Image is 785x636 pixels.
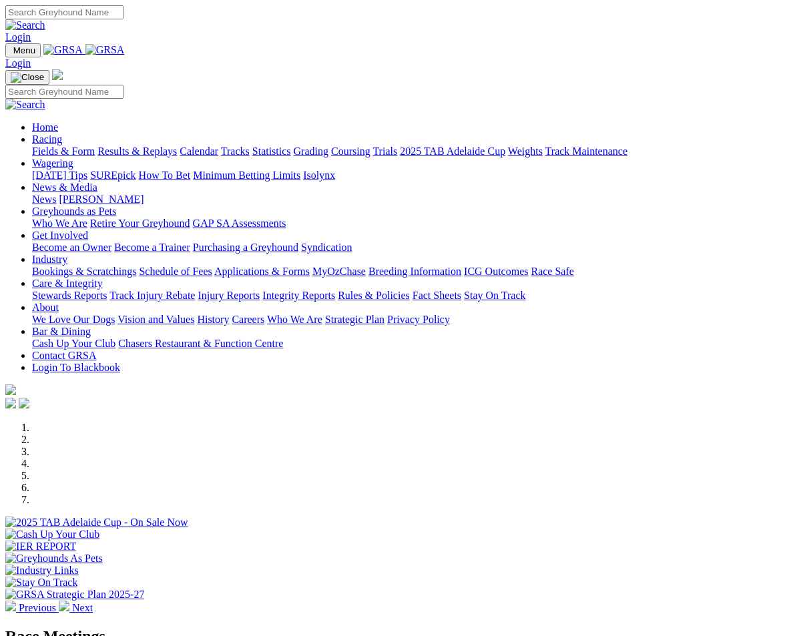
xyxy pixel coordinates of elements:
a: Stay On Track [464,290,525,301]
button: Toggle navigation [5,43,41,57]
a: Track Injury Rebate [109,290,195,301]
input: Search [5,5,123,19]
span: Menu [13,45,35,55]
a: News & Media [32,182,97,193]
span: Previous [19,602,56,613]
a: Bookings & Scratchings [32,266,136,277]
a: Industry [32,254,67,265]
a: Privacy Policy [387,314,450,325]
a: Breeding Information [368,266,461,277]
a: Fields & Form [32,145,95,157]
a: Chasers Restaurant & Function Centre [118,338,283,349]
a: Racing [32,133,62,145]
a: Syndication [301,242,352,253]
img: twitter.svg [19,398,29,408]
a: MyOzChase [312,266,366,277]
a: History [197,314,229,325]
img: GRSA [85,44,125,56]
a: Get Involved [32,230,88,241]
a: We Love Our Dogs [32,314,115,325]
a: Coursing [331,145,370,157]
img: chevron-right-pager-white.svg [59,601,69,611]
img: logo-grsa-white.png [52,69,63,80]
img: 2025 TAB Adelaide Cup - On Sale Now [5,517,188,529]
a: Home [32,121,58,133]
img: IER REPORT [5,541,76,553]
img: GRSA Strategic Plan 2025-27 [5,589,144,601]
a: Stewards Reports [32,290,107,301]
a: Careers [232,314,264,325]
div: Bar & Dining [32,338,780,350]
img: Stay On Track [5,577,77,589]
a: Previous [5,602,59,613]
a: Become an Owner [32,242,111,253]
div: Greyhounds as Pets [32,218,780,230]
img: Greyhounds As Pets [5,553,103,565]
a: Weights [508,145,543,157]
a: Next [59,602,93,613]
a: Rules & Policies [338,290,410,301]
a: Grading [294,145,328,157]
a: SUREpick [90,170,136,181]
div: About [32,314,780,326]
img: logo-grsa-white.png [5,384,16,395]
a: Applications & Forms [214,266,310,277]
a: About [32,302,59,313]
img: Search [5,99,45,111]
a: Login To Blackbook [32,362,120,373]
div: Care & Integrity [32,290,780,302]
a: Greyhounds as Pets [32,206,116,217]
img: GRSA [43,44,83,56]
a: Bar & Dining [32,326,91,337]
a: Isolynx [303,170,335,181]
a: 2025 TAB Adelaide Cup [400,145,505,157]
div: Racing [32,145,780,157]
a: Become a Trainer [114,242,190,253]
div: Industry [32,266,780,278]
img: Close [11,72,44,83]
input: Search [5,85,123,99]
a: Injury Reports [198,290,260,301]
img: Search [5,19,45,31]
a: [DATE] Tips [32,170,87,181]
a: News [32,194,56,205]
a: Results & Replays [97,145,177,157]
a: Who We Are [32,218,87,229]
img: Cash Up Your Club [5,529,99,541]
img: facebook.svg [5,398,16,408]
a: Statistics [252,145,291,157]
a: Track Maintenance [545,145,627,157]
a: Contact GRSA [32,350,96,361]
a: Schedule of Fees [139,266,212,277]
a: Integrity Reports [262,290,335,301]
a: Login [5,31,31,43]
a: GAP SA Assessments [193,218,286,229]
a: Wagering [32,157,73,169]
a: Login [5,57,31,69]
a: How To Bet [139,170,191,181]
div: Wagering [32,170,780,182]
a: Cash Up Your Club [32,338,115,349]
a: Strategic Plan [325,314,384,325]
a: Calendar [180,145,218,157]
a: Tracks [221,145,250,157]
a: [PERSON_NAME] [59,194,144,205]
span: Next [72,602,93,613]
div: News & Media [32,194,780,206]
a: Who We Are [267,314,322,325]
a: Trials [372,145,397,157]
a: Retire Your Greyhound [90,218,190,229]
a: Vision and Values [117,314,194,325]
a: Care & Integrity [32,278,103,289]
a: ICG Outcomes [464,266,528,277]
img: chevron-left-pager-white.svg [5,601,16,611]
a: Race Safe [531,266,573,277]
img: Industry Links [5,565,79,577]
a: Fact Sheets [413,290,461,301]
a: Minimum Betting Limits [193,170,300,181]
button: Toggle navigation [5,70,49,85]
div: Get Involved [32,242,780,254]
a: Purchasing a Greyhound [193,242,298,253]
